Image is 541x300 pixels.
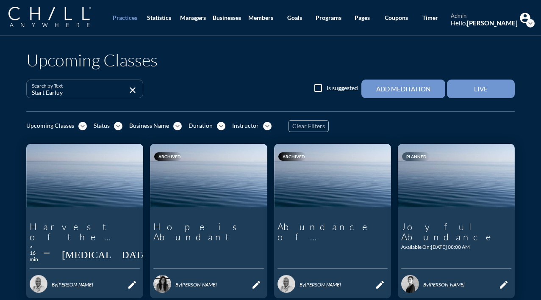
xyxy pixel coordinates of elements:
i: close [128,85,138,95]
div: Statistics [147,14,171,22]
img: 1586208635710%20-%20Eileen.jpg [401,275,419,293]
span: By [423,281,429,288]
i: expand_more [78,122,87,130]
i: edit [127,280,137,290]
img: Profile icon [520,13,530,23]
div: Pages [355,14,370,22]
span: By [175,281,181,288]
span: By [300,281,305,288]
div: Hello, [451,19,518,27]
span: [PERSON_NAME] [305,281,341,288]
span: [PERSON_NAME] [181,281,216,288]
div: Practices [113,14,137,22]
div: Managers [180,14,206,22]
img: 1586445345380%20-%20Steph_Chill_Profile_Temporary_BW.jpg [153,275,171,293]
h1: Upcoming Classes [26,50,158,70]
button: Clear Filters [289,120,329,132]
div: Duration [189,122,213,129]
i: expand_more [173,122,182,130]
i: expand_more [526,19,535,28]
i: edit [375,280,385,290]
div: Status [94,122,110,129]
input: Search by Text [32,87,126,98]
div: Instructor [232,122,259,129]
img: 1582832593142%20-%2027a774d8d5.png [277,275,295,293]
div: Live [462,85,500,93]
div: Members [248,14,273,22]
span: [PERSON_NAME] [429,281,464,288]
i: expand_more [263,122,272,130]
div: Timer [422,14,438,22]
div: Businesses [213,14,241,22]
div: Add Meditation [376,85,430,93]
i: expand_more [114,122,122,130]
label: Is suggested [327,84,358,92]
a: Company Logo [8,7,108,28]
div: Coupons [385,14,408,22]
div: Business Name [129,122,169,129]
i: expand_more [217,122,225,130]
button: Add Meditation [361,80,445,98]
span: [PERSON_NAME] [57,281,93,288]
span: Clear Filters [292,123,325,130]
div: Programs [316,14,341,22]
img: Company Logo [8,7,91,27]
i: edit [251,280,261,290]
div: admin [451,13,518,19]
i: edit [499,280,509,290]
span: By [52,281,57,288]
div: Upcoming Classes [26,122,74,129]
div: Goals [287,14,302,22]
button: Live [447,80,515,98]
img: 1582832593142%20-%2027a774d8d5.png [30,275,47,293]
strong: [PERSON_NAME] [467,19,518,27]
